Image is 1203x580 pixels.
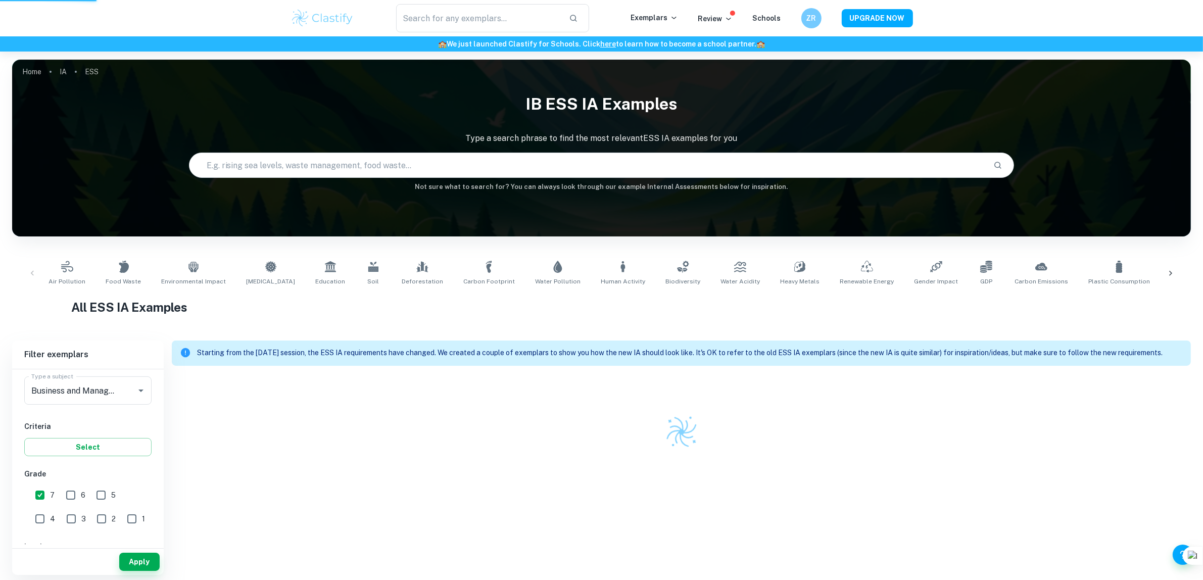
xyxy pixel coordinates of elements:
span: 7 [50,490,55,501]
h6: ZR [805,13,817,24]
button: Apply [119,553,160,571]
span: GDP [980,277,992,286]
button: ZR [801,8,822,28]
span: Carbon Emissions [1015,277,1068,286]
span: 3 [81,513,86,524]
a: Home [22,65,41,79]
h6: We just launched Clastify for Schools. Click to learn how to become a school partner. [2,38,1201,50]
span: Air Pollution [49,277,85,286]
button: Search [989,157,1006,174]
span: Water Acidity [720,277,760,286]
span: 1 [142,513,145,524]
h6: Level [24,541,152,552]
span: Deforestation [402,277,443,286]
button: Open [134,383,148,398]
span: Water Pollution [535,277,581,286]
h6: Filter exemplars [12,341,164,369]
span: Soil [368,277,379,286]
span: Human Activity [601,277,645,286]
p: ESS [85,66,99,77]
h1: IB ESS IA examples [12,88,1191,120]
span: Plastic Consumption [1088,277,1150,286]
span: 5 [111,490,116,501]
h1: All ESS IA Examples [71,298,1132,316]
input: E.g. rising sea levels, waste management, food waste... [189,151,985,179]
a: Schools [753,14,781,22]
a: IA [60,65,67,79]
button: Select [24,438,152,456]
span: Carbon Footprint [463,277,515,286]
h6: Not sure what to search for? You can always look through our example Internal Assessments below f... [12,182,1191,192]
input: Search for any exemplars... [396,4,561,32]
span: 🏫 [756,40,765,48]
span: 6 [81,490,85,501]
span: 2 [112,513,116,524]
h6: Criteria [24,421,152,432]
span: Biodiversity [665,277,700,286]
a: here [600,40,616,48]
p: Starting from the [DATE] session, the ESS IA requirements have changed. We created a couple of ex... [197,348,1163,358]
button: UPGRADE NOW [842,9,913,27]
img: Clastify logo [661,412,701,452]
span: Heavy Metals [780,277,820,286]
span: Environmental Impact [161,277,226,286]
button: Help and Feedback [1173,545,1193,565]
span: Renewable Energy [840,277,894,286]
p: Exemplars [631,12,678,23]
span: 4 [50,513,55,524]
span: [MEDICAL_DATA] [246,277,295,286]
span: Education [315,277,345,286]
img: Clastify logo [291,8,355,28]
span: Gender Impact [914,277,958,286]
span: Food Waste [106,277,141,286]
p: Review [698,13,733,24]
h6: Grade [24,468,152,479]
p: Type a search phrase to find the most relevant ESS IA examples for you [12,132,1191,144]
span: 🏫 [438,40,447,48]
label: Type a subject [31,372,73,380]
